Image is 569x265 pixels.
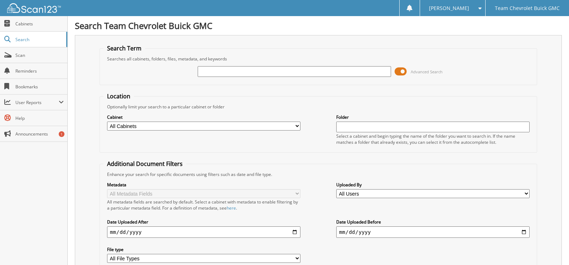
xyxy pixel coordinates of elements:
div: Searches all cabinets, folders, files, metadata, and keywords [103,56,533,62]
span: Cabinets [15,21,64,27]
div: All metadata fields are searched by default. Select a cabinet with metadata to enable filtering b... [107,199,300,211]
span: User Reports [15,99,59,105]
span: Announcements [15,131,64,137]
div: 1 [59,131,64,137]
input: end [336,226,530,238]
div: Optionally limit your search to a particular cabinet or folder [103,104,533,110]
label: File type [107,246,300,252]
div: Enhance your search for specific documents using filters such as date and file type. [103,171,533,177]
h1: Search Team Chevrolet Buick GMC [75,20,562,31]
label: Metadata [107,182,300,188]
label: Folder [336,114,530,120]
legend: Search Term [103,44,145,52]
span: Bookmarks [15,84,64,90]
label: Cabinet [107,114,300,120]
span: Advanced Search [411,69,443,74]
input: start [107,226,300,238]
span: Help [15,115,64,121]
label: Uploaded By [336,182,530,188]
div: Select a cabinet and begin typing the name of the folder you want to search in. If the name match... [336,133,530,145]
span: [PERSON_NAME] [429,6,469,10]
legend: Location [103,92,134,100]
legend: Additional Document Filters [103,160,186,168]
span: Reminders [15,68,64,74]
span: Team Chevrolet Buick GMC [495,6,560,10]
a: here [227,205,236,211]
img: scan123-logo-white.svg [7,3,61,13]
label: Date Uploaded Before [336,219,530,225]
label: Date Uploaded After [107,219,300,225]
span: Scan [15,52,64,58]
span: Search [15,36,63,43]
